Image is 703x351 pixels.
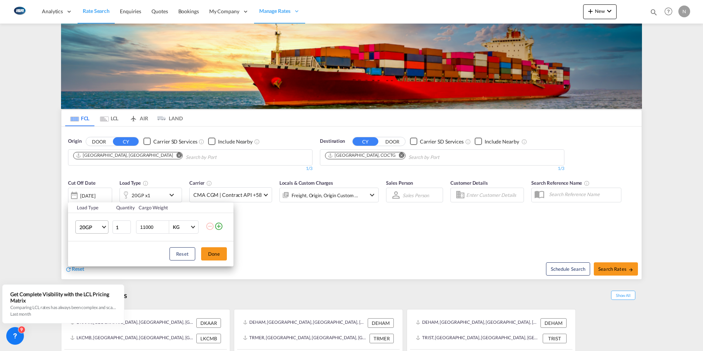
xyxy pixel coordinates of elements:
div: KG [173,224,179,230]
th: Load Type [68,202,112,213]
input: Enter Weight [139,221,169,233]
md-icon: icon-plus-circle-outline [214,222,223,231]
button: Done [201,247,227,260]
span: 20GP [79,224,101,231]
th: Quantity [112,202,135,213]
button: Reset [169,247,195,260]
input: Qty [113,220,131,234]
md-icon: icon-minus-circle-outline [206,222,214,231]
div: Cargo Weight [139,204,201,211]
md-select: Choose: 20GP [75,220,108,234]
